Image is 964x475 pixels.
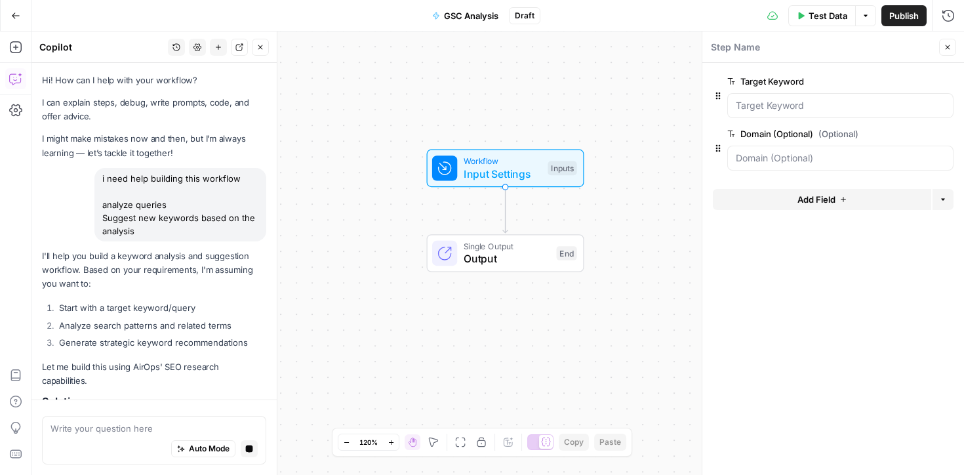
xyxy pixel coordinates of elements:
[384,234,628,272] div: Single OutputOutputEnd
[548,161,576,176] div: Inputs
[464,155,542,167] span: Workflow
[171,440,235,457] button: Auto Mode
[557,246,577,260] div: End
[42,396,266,408] h2: Solution
[359,437,378,447] span: 120%
[42,73,266,87] p: Hi! How can I help with your workflow?
[713,189,931,210] button: Add Field
[424,5,506,26] button: GSC Analysis
[444,9,498,22] span: GSC Analysis
[56,319,266,332] li: Analyze search patterns and related terms
[515,10,534,22] span: Draft
[559,434,589,451] button: Copy
[736,152,945,165] input: Domain (Optional)
[56,336,266,349] li: Generate strategic keyword recommendations
[564,436,584,448] span: Copy
[464,251,550,266] span: Output
[464,166,542,182] span: Input Settings
[797,193,835,206] span: Add Field
[189,443,230,455] span: Auto Mode
[736,99,945,112] input: Target Keyword
[42,132,266,159] p: I might make mistakes now and then, but I’m always learning — let’s tackle it together!
[94,168,266,241] div: i need help building this workflow analyze queries Suggest new keywords based on the analysis
[42,96,266,123] p: I can explain steps, debug, write prompts, code, and offer advice.
[809,9,847,22] span: Test Data
[42,360,266,388] p: Let me build this using AirOps' SEO research capabilities.
[42,249,266,291] p: I'll help you build a keyword analysis and suggestion workflow. Based on your requirements, I'm a...
[384,150,628,188] div: WorkflowInput SettingsInputs
[788,5,855,26] button: Test Data
[727,127,879,140] label: Domain (Optional)
[594,434,626,451] button: Paste
[503,187,508,233] g: Edge from start to end
[818,127,858,140] span: (Optional)
[881,5,927,26] button: Publish
[56,301,266,314] li: Start with a target keyword/query
[727,75,879,88] label: Target Keyword
[39,41,164,54] div: Copilot
[599,436,621,448] span: Paste
[464,240,550,253] span: Single Output
[889,9,919,22] span: Publish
